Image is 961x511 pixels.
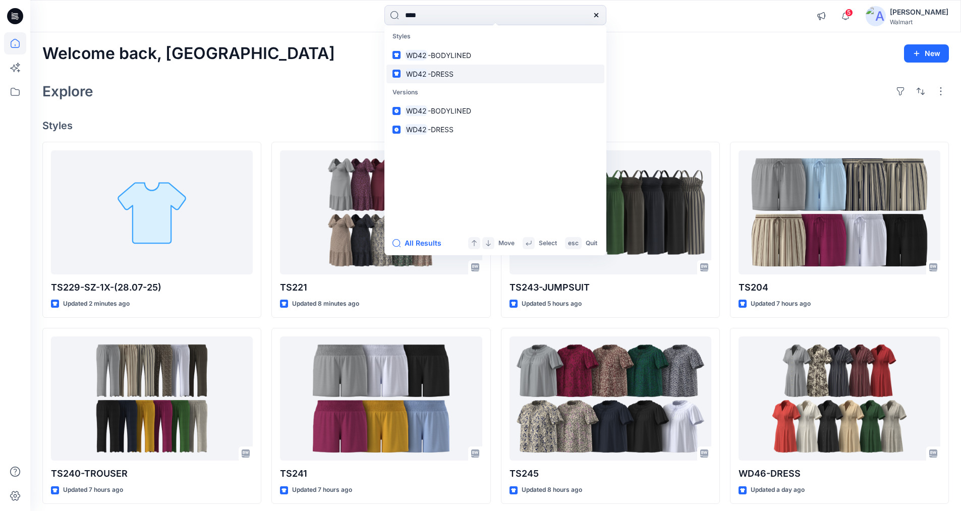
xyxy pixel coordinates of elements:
p: esc [568,238,579,249]
p: Updated 7 hours ago [63,485,123,495]
p: Updated 8 minutes ago [292,299,359,309]
p: WD46-DRESS [739,467,940,481]
p: Updated 2 minutes ago [63,299,130,309]
div: Walmart [890,18,948,26]
button: New [904,44,949,63]
p: Updated 8 hours ago [522,485,582,495]
h2: Explore [42,83,93,99]
a: TS229-SZ-1X-(28.07-25) [51,150,253,275]
p: TS241 [280,467,482,481]
p: Quit [586,238,597,249]
span: 5 [845,9,853,17]
a: TS245 [510,336,711,461]
span: -BODYLINED [428,106,471,115]
a: WD42-BODYLINED [386,101,604,120]
mark: WD42 [405,124,428,135]
p: Select [539,238,557,249]
a: TS241 [280,336,482,461]
p: Updated a day ago [751,485,805,495]
p: TS245 [510,467,711,481]
span: -DRESS [428,125,454,134]
mark: WD42 [405,68,428,80]
a: TS221 [280,150,482,275]
p: Updated 7 hours ago [751,299,811,309]
a: WD42-DRESS [386,65,604,83]
button: All Results [392,237,448,249]
a: WD42-BODYLINED [386,46,604,65]
a: TS240-TROUSER [51,336,253,461]
h2: Welcome back, [GEOGRAPHIC_DATA] [42,44,335,63]
mark: WD42 [405,105,428,117]
p: Versions [386,83,604,102]
p: Updated 7 hours ago [292,485,352,495]
h4: Styles [42,120,949,132]
p: Move [498,238,515,249]
span: -DRESS [428,70,454,78]
a: TS243-JUMPSUIT [510,150,711,275]
p: TS240-TROUSER [51,467,253,481]
div: [PERSON_NAME] [890,6,948,18]
p: TS243-JUMPSUIT [510,280,711,295]
img: avatar [866,6,886,26]
p: TS221 [280,280,482,295]
p: TS204 [739,280,940,295]
a: WD42-DRESS [386,120,604,139]
a: WD46-DRESS [739,336,940,461]
a: TS204 [739,150,940,275]
p: Styles [386,27,604,46]
p: Updated 5 hours ago [522,299,582,309]
mark: WD42 [405,49,428,61]
p: TS229-SZ-1X-(28.07-25) [51,280,253,295]
span: -BODYLINED [428,51,471,60]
